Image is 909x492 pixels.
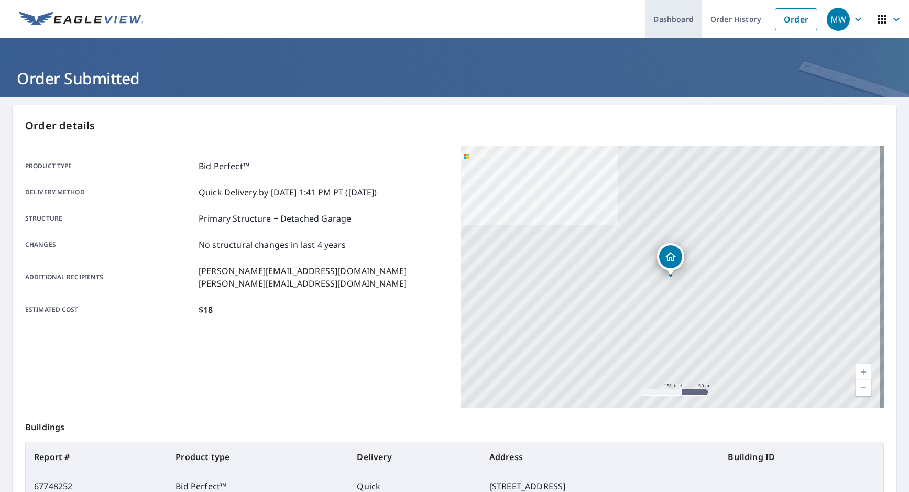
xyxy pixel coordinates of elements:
p: [PERSON_NAME][EMAIL_ADDRESS][DOMAIN_NAME] [199,265,407,277]
p: Structure [25,212,194,225]
p: Bid Perfect™ [199,160,249,172]
p: Order details [25,118,884,134]
a: Current Level 17, Zoom In [856,364,871,380]
a: Order [775,8,817,30]
th: Building ID [719,442,883,472]
img: EV Logo [19,12,143,27]
p: Buildings [25,408,884,442]
th: Delivery [348,442,480,472]
div: Dropped pin, building 1, Residential property, 4512 15th St Lubbock, TX 79416 [657,243,684,276]
div: MW [827,8,850,31]
p: Additional recipients [25,265,194,290]
p: $18 [199,303,213,316]
th: Address [481,442,720,472]
p: Product type [25,160,194,172]
p: Quick Delivery by [DATE] 1:41 PM PT ([DATE]) [199,186,377,199]
p: Changes [25,238,194,251]
a: Current Level 17, Zoom Out [856,380,871,396]
th: Report # [26,442,167,472]
p: Delivery method [25,186,194,199]
p: Estimated cost [25,303,194,316]
h1: Order Submitted [13,68,896,89]
p: [PERSON_NAME][EMAIL_ADDRESS][DOMAIN_NAME] [199,277,407,290]
p: No structural changes in last 4 years [199,238,346,251]
p: Primary Structure + Detached Garage [199,212,351,225]
th: Product type [167,442,348,472]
